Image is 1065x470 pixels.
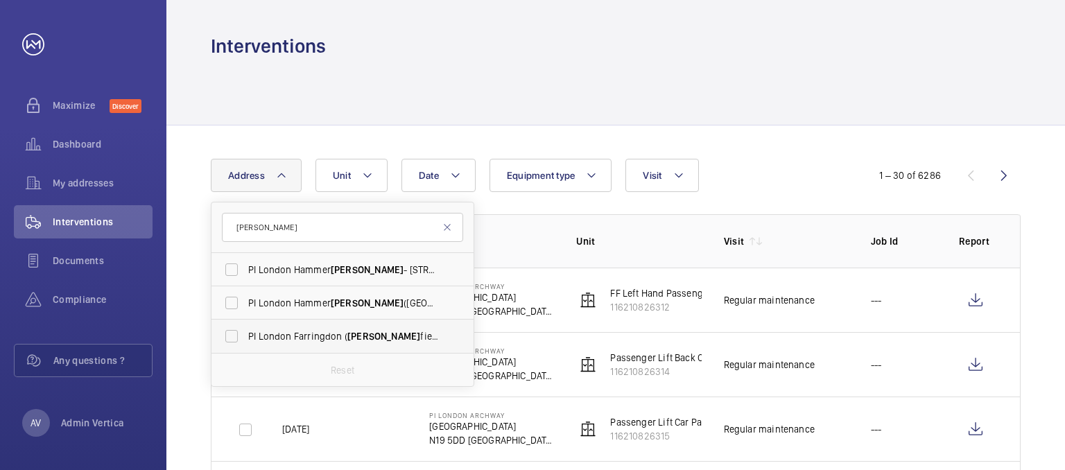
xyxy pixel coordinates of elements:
p: Passenger Lift Car Park [610,415,710,429]
p: 116210826314 [610,365,760,378]
span: Discover [110,99,141,113]
button: Date [401,159,476,192]
span: Equipment type [507,170,575,181]
img: elevator.svg [580,421,596,437]
button: Unit [315,159,388,192]
p: [DATE] [282,422,309,436]
p: Unit [576,234,701,248]
span: Date [419,170,439,181]
p: --- [871,422,882,436]
input: Search by address [222,213,463,242]
span: Documents [53,254,153,268]
p: [GEOGRAPHIC_DATA] [429,290,554,304]
span: Address [228,170,265,181]
img: elevator.svg [580,292,596,308]
img: elevator.svg [580,356,596,373]
p: [GEOGRAPHIC_DATA] [429,419,554,433]
div: Regular maintenance [724,358,815,372]
span: PI London Hammer - [STREET_ADDRESS] W6 9LU [248,263,439,277]
p: Passenger Lift Back Of House Staff [610,351,760,365]
span: My addresses [53,176,153,190]
span: Visit [643,170,661,181]
h1: Interventions [211,33,326,59]
span: [PERSON_NAME] [331,297,404,308]
p: FF Left Hand Passenger Lift Fire Fighting [610,286,785,300]
p: --- [871,293,882,307]
p: 116210826315 [610,429,710,443]
span: Unit [333,170,351,181]
p: N19 5DD [GEOGRAPHIC_DATA] [429,369,554,383]
span: [PERSON_NAME] [347,331,420,342]
p: 116210826312 [610,300,785,314]
p: PI London Archway [429,347,554,355]
button: Visit [625,159,698,192]
span: Any questions ? [53,354,152,367]
p: AV [31,416,41,430]
span: [PERSON_NAME] [331,264,404,275]
p: Job Id [871,234,937,248]
p: Report [959,234,992,248]
p: Admin Vertica [61,416,124,430]
p: Address [429,234,554,248]
span: PI London Hammer ([GEOGRAPHIC_DATA][PERSON_NAME]) - [GEOGRAPHIC_DATA], Hammer , [GEOGRAPHIC_DATA] [248,296,439,310]
span: PI London Farringdon ( field) - 24-30 West field, WEST FIELD EC1A 9HB [248,329,439,343]
button: Address [211,159,302,192]
p: N19 5DD [GEOGRAPHIC_DATA] [429,433,554,447]
div: Regular maintenance [724,293,815,307]
div: 1 – 30 of 6286 [879,168,941,182]
p: Reset [331,363,354,377]
p: --- [871,358,882,372]
span: Compliance [53,293,153,306]
p: N19 5DD [GEOGRAPHIC_DATA] [429,304,554,318]
div: Regular maintenance [724,422,815,436]
p: PI London Archway [429,411,554,419]
p: Visit [724,234,745,248]
button: Equipment type [490,159,612,192]
span: Maximize [53,98,110,112]
p: PI London Archway [429,282,554,290]
span: Interventions [53,215,153,229]
p: [GEOGRAPHIC_DATA] [429,355,554,369]
span: Dashboard [53,137,153,151]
